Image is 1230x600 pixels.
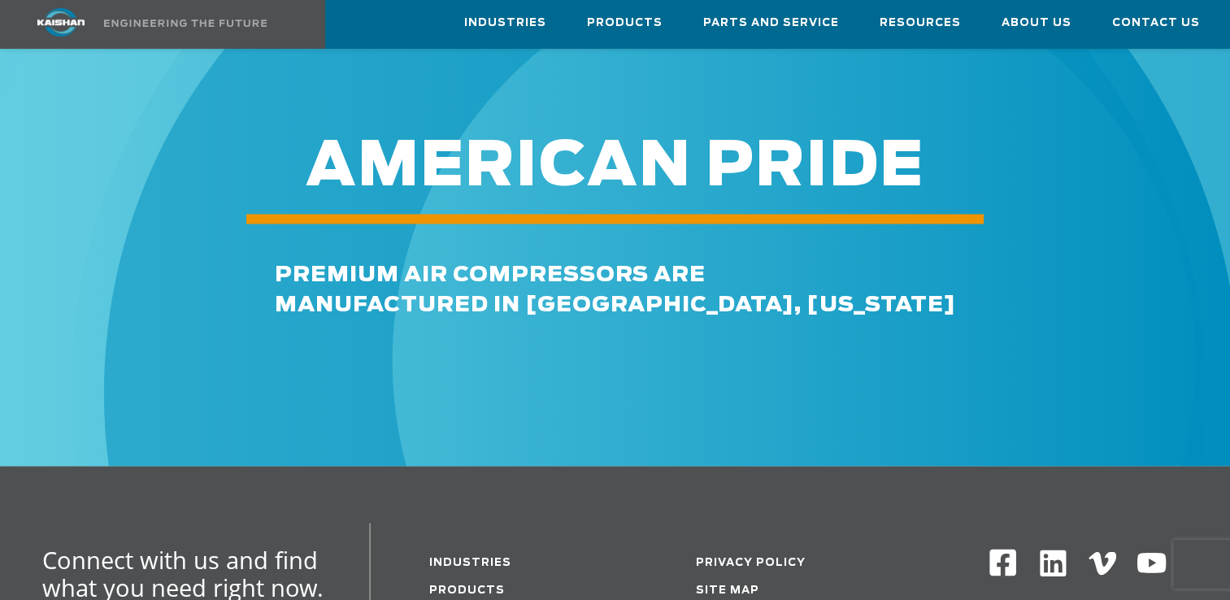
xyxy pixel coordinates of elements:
a: Parts and Service [703,1,839,45]
span: premium air compressors are MANUFACTURED IN [GEOGRAPHIC_DATA], [US_STATE] [275,264,956,315]
img: Vimeo [1089,551,1116,575]
a: Industries [464,1,546,45]
a: Products [429,585,505,595]
span: Resources [880,14,961,33]
a: Privacy Policy [696,557,806,567]
span: About Us [1002,14,1071,33]
img: Facebook [988,547,1018,577]
span: Products [587,14,663,33]
span: Industries [464,14,546,33]
a: Products [587,1,663,45]
a: Resources [880,1,961,45]
a: Contact Us [1112,1,1200,45]
a: Site Map [696,585,759,595]
a: About Us [1002,1,1071,45]
span: Parts and Service [703,14,839,33]
img: Youtube [1136,547,1167,579]
img: Linkedin [1037,547,1069,579]
span: Contact Us [1112,14,1200,33]
img: Engineering the future [104,20,267,27]
a: Industries [429,557,511,567]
